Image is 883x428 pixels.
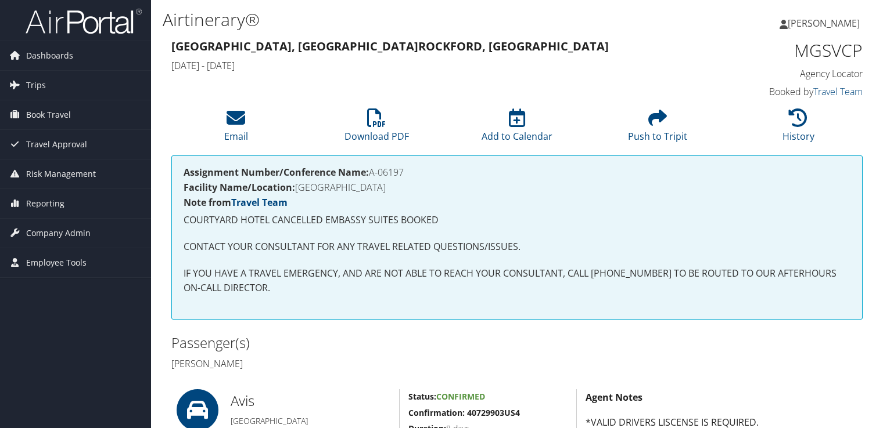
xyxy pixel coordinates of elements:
span: Company Admin [26,219,91,248]
h4: Agency Locator [703,67,863,80]
strong: Agent Notes [586,391,642,404]
a: [PERSON_NAME] [780,6,871,41]
span: Dashboards [26,41,73,70]
h1: MGSVCP [703,38,863,63]
span: Travel Approval [26,130,87,159]
strong: Facility Name/Location: [184,181,295,194]
a: Email [224,115,248,143]
span: Reporting [26,189,64,218]
h4: Booked by [703,85,863,98]
p: IF YOU HAVE A TRAVEL EMERGENCY, AND ARE NOT ABLE TO REACH YOUR CONSULTANT, CALL [PHONE_NUMBER] TO... [184,266,850,296]
a: Push to Tripit [628,115,687,143]
span: Book Travel [26,100,71,129]
span: Employee Tools [26,248,87,277]
h1: Airtinerary® [163,8,635,32]
h4: [PERSON_NAME] [171,357,508,370]
a: Add to Calendar [482,115,552,143]
h4: [GEOGRAPHIC_DATA] [184,183,850,192]
p: COURTYARD HOTEL CANCELLED EMBASSY SUITES BOOKED [184,213,850,228]
img: airportal-logo.png [26,8,142,35]
span: Risk Management [26,159,96,188]
a: History [783,115,814,143]
strong: Note from [184,196,288,209]
span: [PERSON_NAME] [788,17,860,30]
h2: Passenger(s) [171,333,508,353]
a: Download PDF [344,115,409,143]
h2: Avis [231,391,390,411]
p: CONTACT YOUR CONSULTANT FOR ANY TRAVEL RELATED QUESTIONS/ISSUES. [184,240,850,255]
strong: [GEOGRAPHIC_DATA], [GEOGRAPHIC_DATA] Rockford, [GEOGRAPHIC_DATA] [171,38,609,54]
strong: Status: [408,391,436,402]
h4: [DATE] - [DATE] [171,59,685,72]
strong: Confirmation: 40729903US4 [408,407,520,418]
a: Travel Team [813,85,863,98]
strong: Assignment Number/Conference Name: [184,166,369,179]
a: Travel Team [231,196,288,209]
span: Confirmed [436,391,485,402]
span: Trips [26,71,46,100]
h4: A-06197 [184,168,850,177]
